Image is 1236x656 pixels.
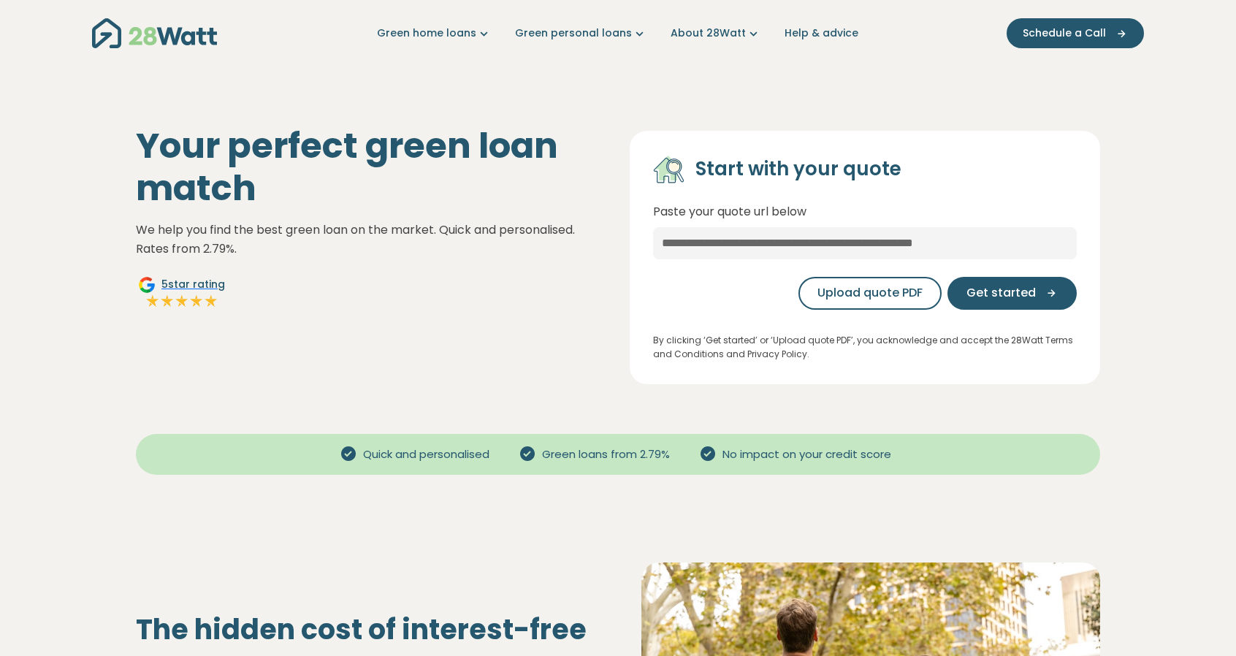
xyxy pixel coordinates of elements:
[204,294,218,308] img: Full star
[160,294,175,308] img: Full star
[175,294,189,308] img: Full star
[92,18,217,48] img: 28Watt
[653,202,1077,221] p: Paste your quote url below
[1007,18,1144,48] button: Schedule a Call
[966,284,1036,302] span: Get started
[136,276,227,311] a: Google5star ratingFull starFull starFull starFull starFull star
[817,284,923,302] span: Upload quote PDF
[695,157,901,182] h4: Start with your quote
[92,15,1144,52] nav: Main navigation
[136,125,606,209] h1: Your perfect green loan match
[136,613,595,647] h2: The hidden cost of interest-free
[138,276,156,294] img: Google
[947,277,1077,310] button: Get started
[357,446,495,463] span: Quick and personalised
[536,446,676,463] span: Green loans from 2.79%
[145,294,160,308] img: Full star
[785,26,858,41] a: Help & advice
[1163,586,1236,656] iframe: Chat Widget
[798,277,942,310] button: Upload quote PDF
[377,26,492,41] a: Green home loans
[653,333,1077,361] p: By clicking ‘Get started’ or ‘Upload quote PDF’, you acknowledge and accept the 28Watt Terms and ...
[717,446,897,463] span: No impact on your credit score
[189,294,204,308] img: Full star
[136,221,606,258] p: We help you find the best green loan on the market. Quick and personalised. Rates from 2.79%.
[671,26,761,41] a: About 28Watt
[161,277,225,292] span: 5 star rating
[1023,26,1106,41] span: Schedule a Call
[515,26,647,41] a: Green personal loans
